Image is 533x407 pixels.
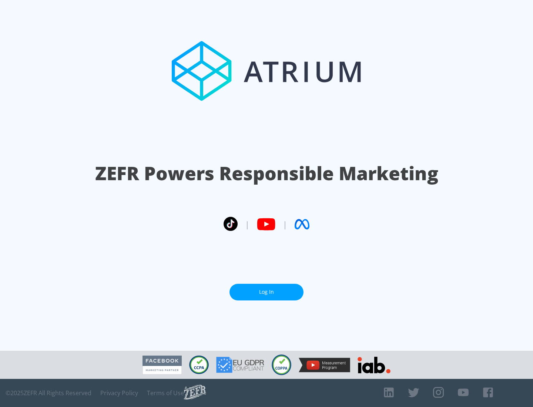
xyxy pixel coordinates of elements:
a: Log In [229,284,304,300]
h1: ZEFR Powers Responsible Marketing [95,161,438,186]
a: Terms of Use [147,389,184,397]
img: CCPA Compliant [189,356,209,374]
span: © 2025 ZEFR All Rights Reserved [6,389,91,397]
span: | [283,219,287,230]
span: | [245,219,249,230]
img: IAB [358,357,390,373]
img: COPPA Compliant [272,354,291,375]
a: Privacy Policy [100,389,138,397]
img: GDPR Compliant [216,357,264,373]
img: YouTube Measurement Program [299,358,350,372]
img: Facebook Marketing Partner [143,356,182,374]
